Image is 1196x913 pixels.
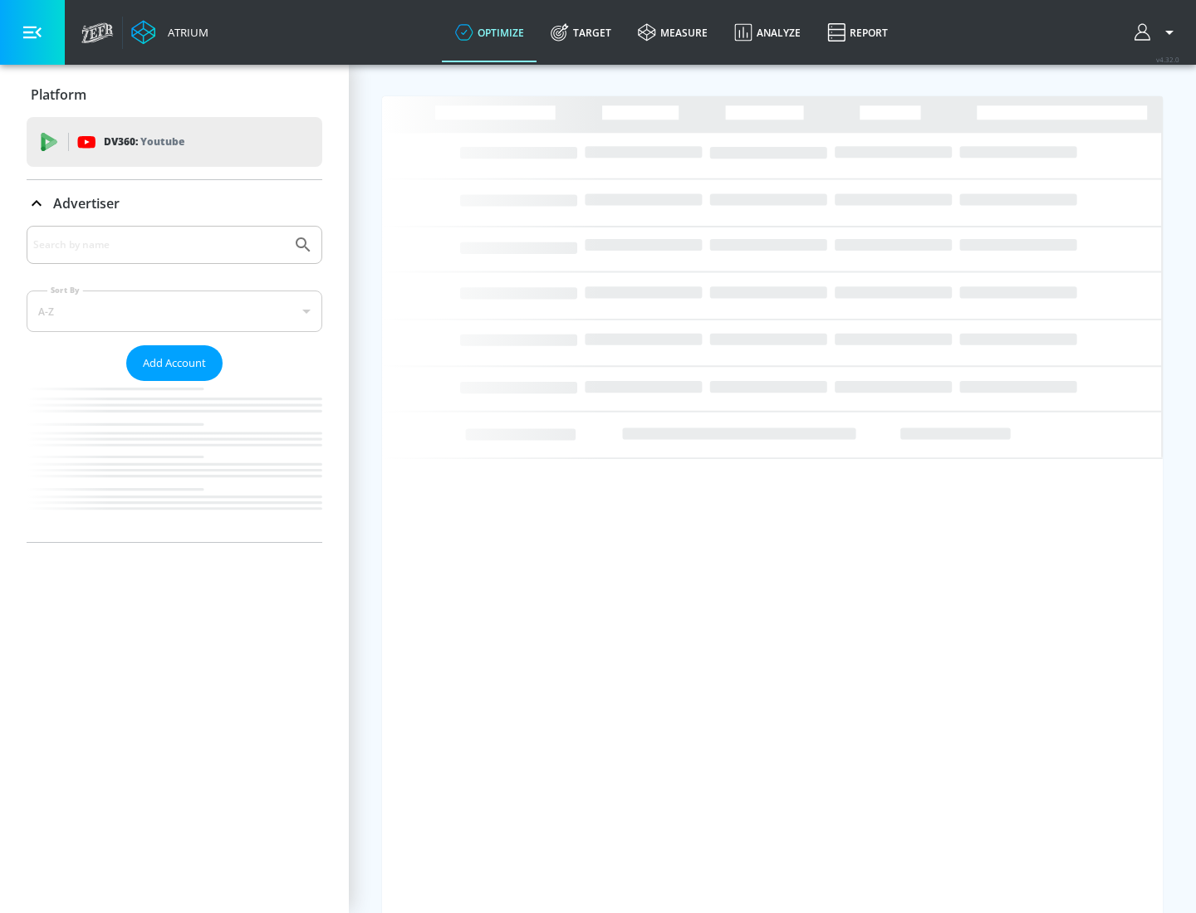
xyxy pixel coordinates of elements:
a: measure [625,2,721,62]
div: Advertiser [27,226,322,542]
span: Add Account [143,354,206,373]
p: DV360: [104,133,184,151]
div: DV360: Youtube [27,117,322,167]
div: A-Z [27,290,322,332]
label: Sort By [47,285,83,295]
p: Advertiser [53,194,120,212]
span: v 4.32.0 [1156,55,1179,64]
p: Youtube [140,133,184,150]
div: Advertiser [27,180,322,227]
div: Atrium [161,25,208,40]
a: Report [814,2,901,62]
p: Platform [31,85,86,104]
a: optimize [442,2,537,62]
a: Atrium [131,20,208,45]
nav: list of Advertiser [27,381,322,542]
div: Platform [27,71,322,118]
input: Search by name [33,234,285,256]
button: Add Account [126,345,223,381]
a: Target [537,2,625,62]
a: Analyze [721,2,814,62]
